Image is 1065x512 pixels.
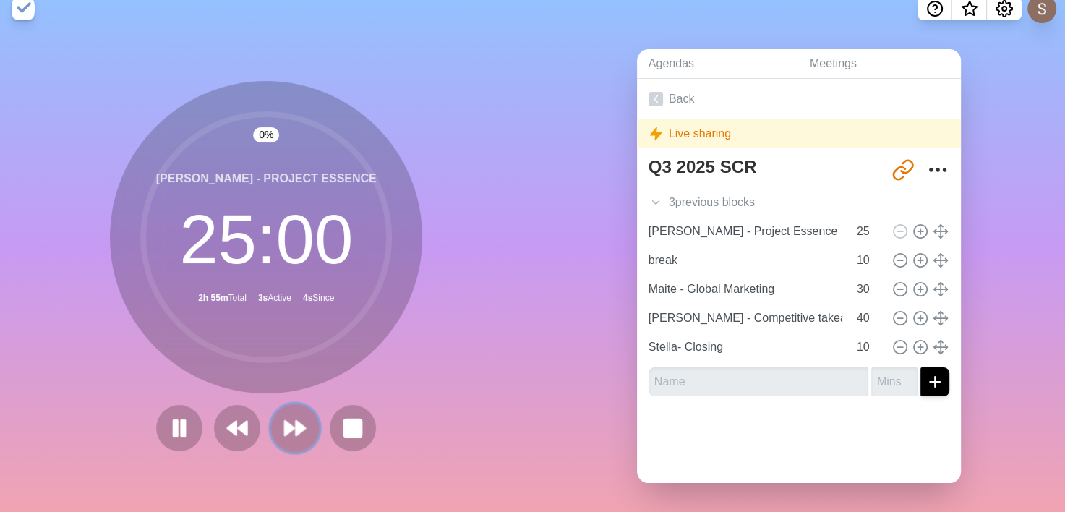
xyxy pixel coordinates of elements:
input: Mins [851,333,886,362]
input: Name [643,246,848,275]
a: Meetings [798,49,961,79]
input: Mins [851,275,886,304]
div: 3 previous block [637,188,961,217]
input: Name [643,333,848,362]
a: Agendas [637,49,798,79]
input: Mins [851,246,886,275]
input: Name [643,217,848,246]
input: Mins [851,217,886,246]
input: Name [643,275,848,304]
button: More [923,155,952,184]
a: Back [637,79,961,119]
div: Live sharing [637,119,961,148]
input: Name [649,367,868,396]
span: s [749,194,755,211]
input: Mins [871,367,918,396]
button: Share link [889,155,918,184]
input: Name [643,304,848,333]
input: Mins [851,304,886,333]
